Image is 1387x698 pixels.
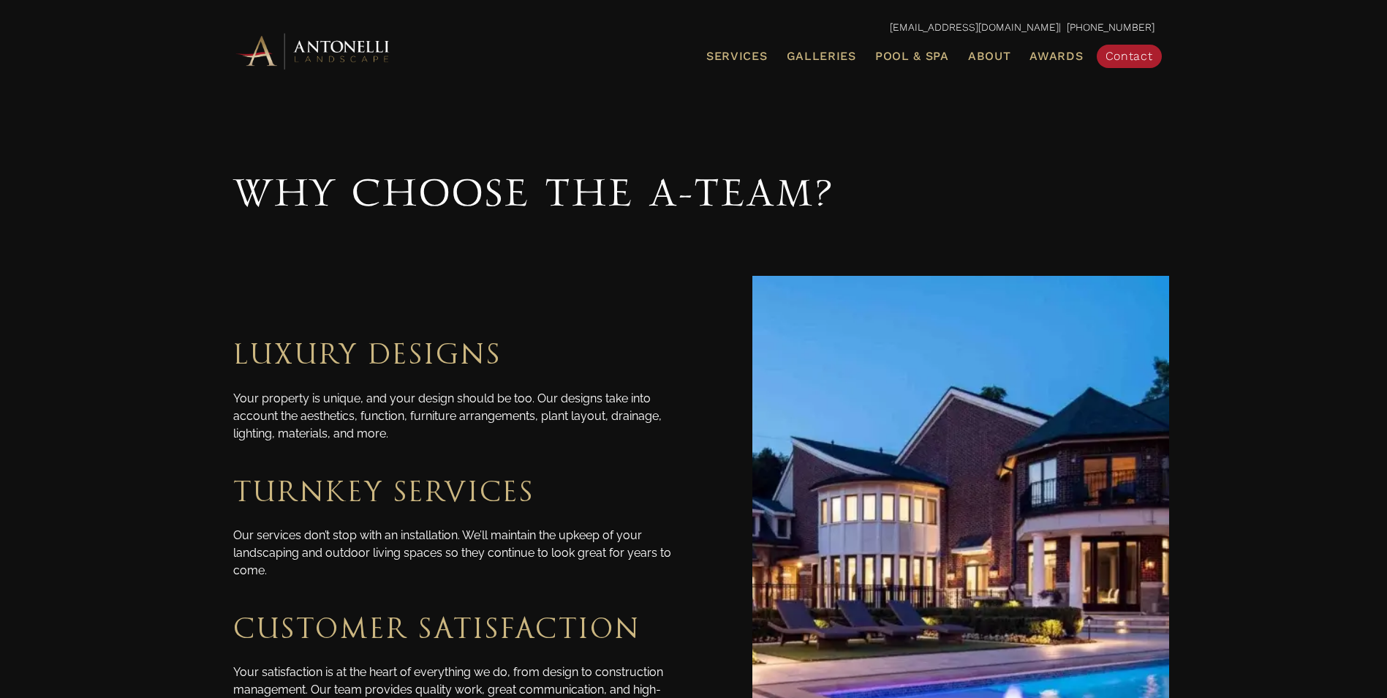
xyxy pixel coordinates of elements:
span: Galleries [787,49,856,63]
a: Pool & Spa [869,47,955,66]
img: Antonelli Horizontal Logo [233,31,394,71]
span: About [968,50,1011,62]
a: [EMAIL_ADDRESS][DOMAIN_NAME] [890,21,1059,33]
span: Why choose the A-Team? [233,170,835,217]
a: Awards [1024,47,1089,66]
p: Your property is unique, and your design should be too. Our designs take into account the aesthet... [233,390,679,443]
span: Turnkey Services [233,475,534,509]
a: About [962,47,1017,66]
span: Contact [1106,49,1153,63]
p: | [PHONE_NUMBER] [233,18,1154,37]
a: Services [700,47,774,66]
span: Customer Satisfaction [233,612,640,645]
span: Our services don’t stop with an installation. We’ll maintain the upkeep of your landscaping and o... [233,528,671,577]
span: Luxury Designs [233,337,502,371]
a: Galleries [781,47,862,66]
span: Services [706,50,768,62]
span: Awards [1029,49,1083,63]
a: Contact [1097,45,1162,68]
span: Pool & Spa [875,49,949,63]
